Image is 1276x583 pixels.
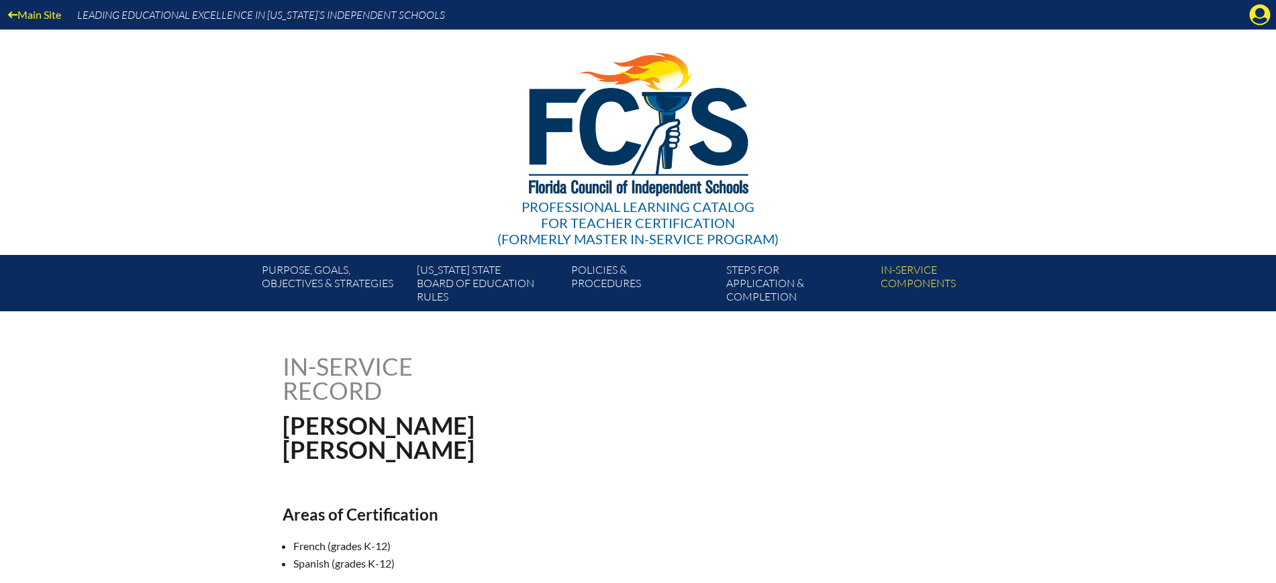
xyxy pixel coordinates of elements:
h1: In-service record [283,354,553,403]
img: FCISlogo221.eps [499,30,777,213]
span: for Teacher Certification [541,215,735,231]
a: Purpose, goals,objectives & strategies [256,260,411,311]
a: Professional Learning Catalog for Teacher Certification(formerly Master In-service Program) [492,27,784,250]
a: Main Site [3,5,66,23]
svg: Manage account [1249,4,1271,25]
a: In-servicecomponents [875,260,1030,311]
li: Spanish (grades K-12) [293,555,766,572]
h1: [PERSON_NAME] [PERSON_NAME] [283,413,724,462]
a: Steps forapplication & completion [721,260,875,311]
li: French (grades K-12) [293,537,766,555]
a: [US_STATE] StateBoard of Education rules [411,260,566,311]
h2: Areas of Certification [283,505,755,524]
div: Professional Learning Catalog (formerly Master In-service Program) [497,199,779,247]
a: Policies &Procedures [566,260,720,311]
